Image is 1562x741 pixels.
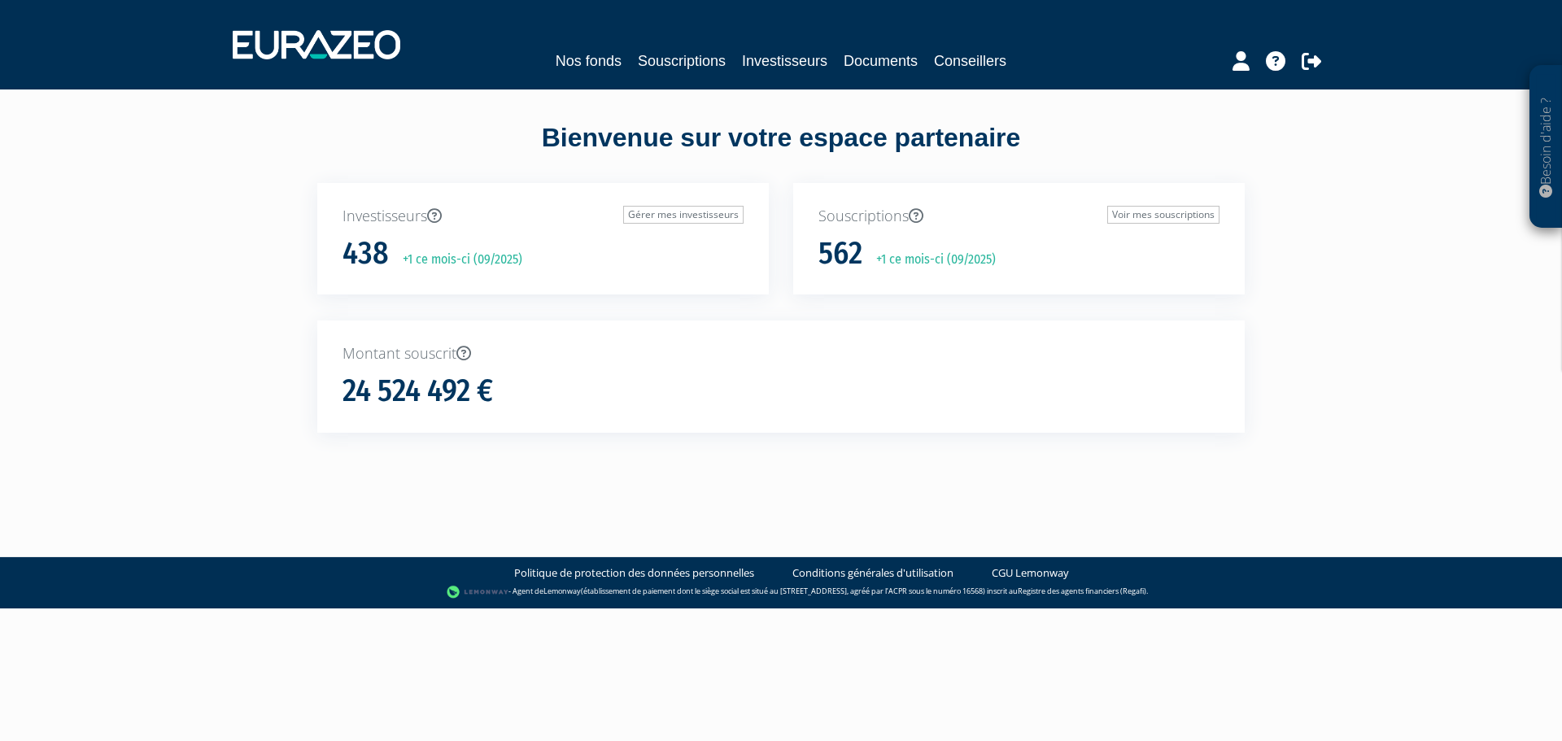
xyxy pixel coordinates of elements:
[343,237,389,271] h1: 438
[638,50,726,72] a: Souscriptions
[992,565,1069,581] a: CGU Lemonway
[543,586,581,596] a: Lemonway
[305,120,1257,183] div: Bienvenue sur votre espace partenaire
[818,206,1219,227] p: Souscriptions
[818,237,862,271] h1: 562
[792,565,953,581] a: Conditions générales d'utilisation
[343,343,1219,364] p: Montant souscrit
[1537,74,1555,220] p: Besoin d'aide ?
[623,206,744,224] a: Gérer mes investisseurs
[844,50,918,72] a: Documents
[865,251,996,269] p: +1 ce mois-ci (09/2025)
[343,206,744,227] p: Investisseurs
[934,50,1006,72] a: Conseillers
[514,565,754,581] a: Politique de protection des données personnelles
[233,30,400,59] img: 1732889491-logotype_eurazeo_blanc_rvb.png
[1107,206,1219,224] a: Voir mes souscriptions
[447,584,509,600] img: logo-lemonway.png
[1018,586,1146,596] a: Registre des agents financiers (Regafi)
[742,50,827,72] a: Investisseurs
[343,374,493,408] h1: 24 524 492 €
[391,251,522,269] p: +1 ce mois-ci (09/2025)
[556,50,622,72] a: Nos fonds
[16,584,1546,600] div: - Agent de (établissement de paiement dont le siège social est situé au [STREET_ADDRESS], agréé p...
